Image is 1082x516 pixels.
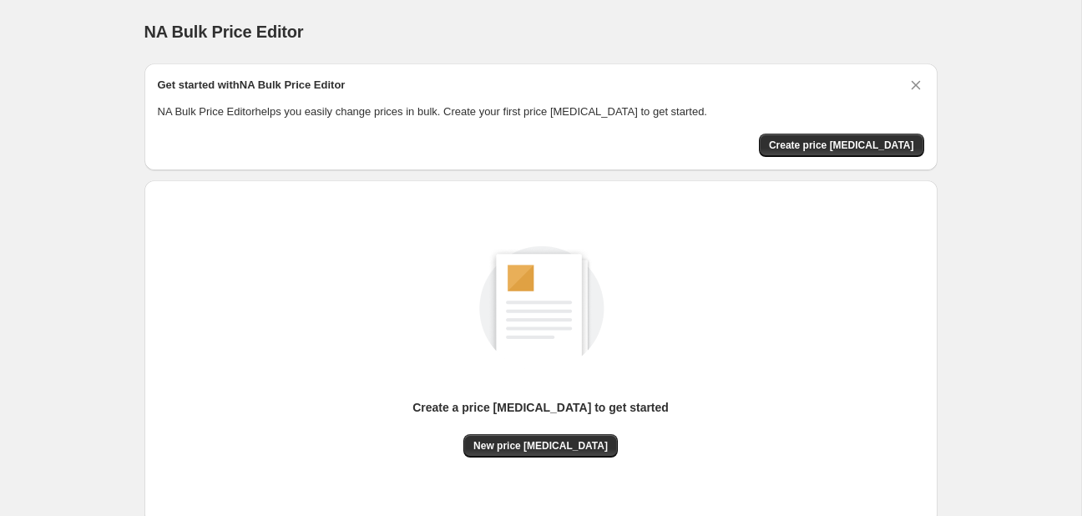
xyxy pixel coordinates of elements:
[473,439,608,453] span: New price [MEDICAL_DATA]
[144,23,304,41] span: NA Bulk Price Editor
[158,104,924,120] p: NA Bulk Price Editor helps you easily change prices in bulk. Create your first price [MEDICAL_DAT...
[158,77,346,94] h2: Get started with NA Bulk Price Editor
[769,139,914,152] span: Create price [MEDICAL_DATA]
[759,134,924,157] button: Create price change job
[463,434,618,458] button: New price [MEDICAL_DATA]
[908,77,924,94] button: Dismiss card
[412,399,669,416] p: Create a price [MEDICAL_DATA] to get started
